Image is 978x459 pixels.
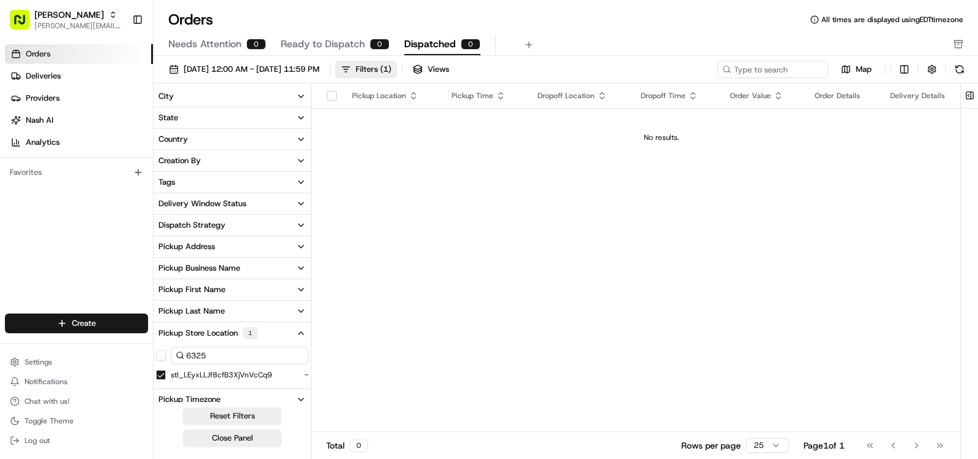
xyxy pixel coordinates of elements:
button: Pickup Address [154,236,311,257]
div: Pickup First Name [158,284,225,295]
div: Delivery Window Status [158,198,246,209]
button: Close Panel [183,430,281,447]
div: Dispatch Strategy [158,220,225,231]
div: Dropoff Location [538,91,621,101]
div: Favorites [5,163,148,182]
div: Creation By [158,155,201,166]
span: Nash AI [26,115,53,126]
button: Pickup Timezone [154,389,311,410]
div: Order Value [730,91,795,101]
button: Settings [5,353,148,371]
span: Toggle Theme [25,416,74,426]
a: Deliveries [5,66,153,86]
button: [PERSON_NAME][EMAIL_ADDRESS][PERSON_NAME][DOMAIN_NAME] [34,21,122,31]
span: Providers [26,93,60,104]
div: Filters [356,64,391,75]
button: Log out [5,432,148,449]
div: Pickup Business Name [158,263,240,274]
span: Needs Attention [168,37,241,52]
div: Pickup Time [452,91,517,101]
span: Deliveries [26,71,61,82]
input: Pickup Store Location [171,347,308,364]
button: State [154,107,311,128]
a: Nash AI [5,110,153,130]
span: Log out [25,436,50,445]
div: 1 [243,327,258,339]
div: State [158,112,178,123]
a: Analytics [5,133,153,152]
span: Orders [26,48,50,60]
a: Providers [5,88,153,108]
div: Pickup Last Name [158,306,225,317]
button: Creation By [154,150,311,171]
span: All times are displayed using EDT timezone [821,15,963,25]
div: Delivery Details [890,91,956,101]
div: Tags [158,177,175,188]
span: - [305,370,308,380]
span: Dispatched [404,37,456,52]
button: Tags [154,172,311,193]
div: Total [326,439,368,452]
span: Chat with us! [25,396,69,406]
span: Notifications [25,377,68,387]
button: Pickup Last Name [154,301,311,322]
button: Create [5,314,148,333]
span: Views [428,64,449,75]
span: Analytics [26,137,60,148]
button: Filters(1) [335,61,397,78]
div: 0 [370,39,389,50]
button: Toggle Theme [5,412,148,430]
button: Chat with us! [5,393,148,410]
span: Settings [25,357,52,367]
button: Views [407,61,455,78]
span: Ready to Dispatch [281,37,365,52]
h1: Orders [168,10,213,29]
button: Pickup First Name [154,279,311,300]
button: Map [833,62,880,77]
button: Delivery Window Status [154,193,311,214]
span: Create [72,318,96,329]
div: Order Details [815,91,870,101]
button: Pickup Store Location1 [154,322,311,344]
button: City [154,86,311,107]
div: Page 1 of 1 [804,439,845,452]
button: Pickup Business Name [154,258,311,279]
div: Dropoff Time [641,91,710,101]
button: Refresh [951,61,968,78]
div: Pickup Address [158,241,215,252]
div: 0 [461,39,480,50]
button: Reset Filters [183,407,281,425]
div: Pickup Location [352,91,432,101]
label: stl_LEyxLLJf8cfB3XjVnVcCq9 [171,370,272,380]
div: Pickup Timezone [158,394,221,405]
span: Map [856,64,872,75]
span: ( 1 ) [380,64,391,75]
button: Notifications [5,373,148,390]
div: 0 [246,39,266,50]
button: Dispatch Strategy [154,215,311,236]
div: Pickup Store Location [158,327,258,339]
button: [PERSON_NAME][PERSON_NAME][EMAIL_ADDRESS][PERSON_NAME][DOMAIN_NAME] [5,5,127,34]
button: [DATE] 12:00 AM - [DATE] 11:59 PM [163,61,325,78]
a: Orders [5,44,153,64]
input: Type to search [718,61,828,78]
div: Country [158,134,188,145]
div: 0 [350,439,368,452]
div: City [158,91,174,102]
button: [PERSON_NAME] [34,9,104,21]
p: Rows per page [681,439,741,452]
button: Country [154,129,311,150]
span: [DATE] 12:00 AM - [DATE] 11:59 PM [184,64,319,75]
